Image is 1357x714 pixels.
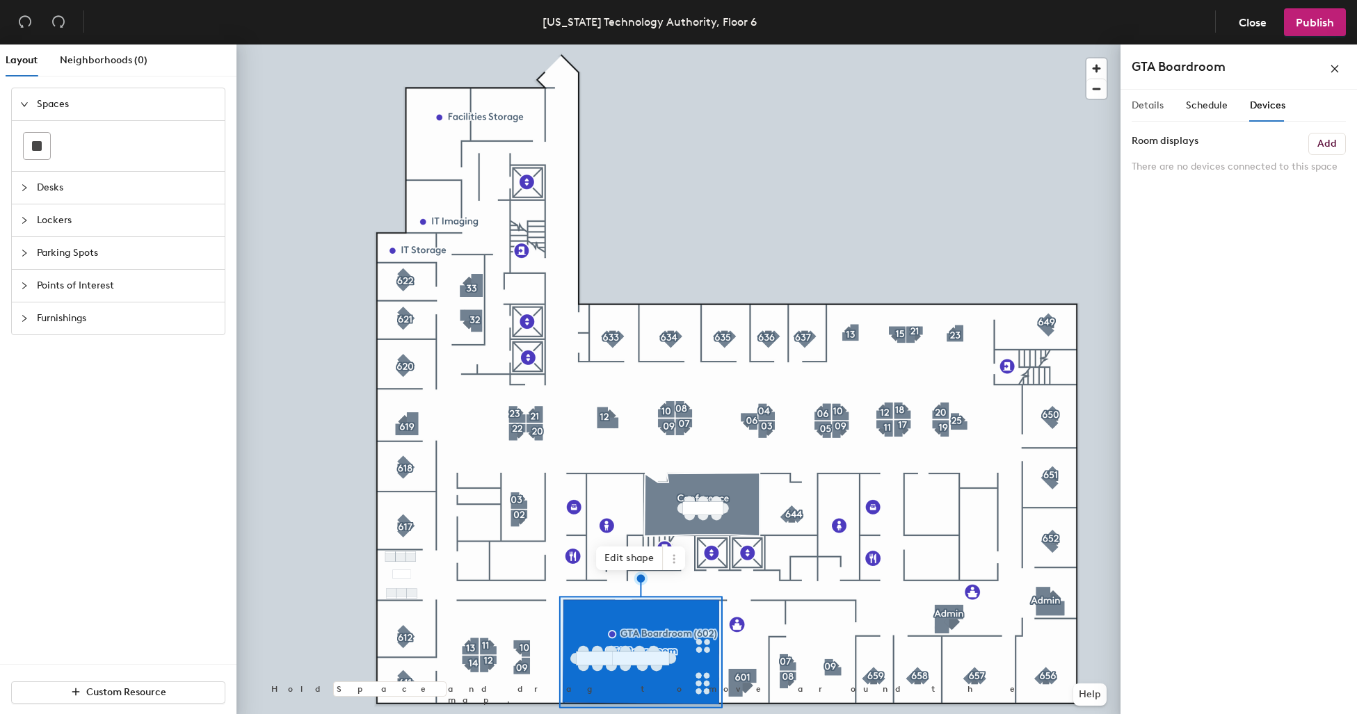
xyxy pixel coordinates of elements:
span: expanded [20,100,29,108]
button: Close [1227,8,1278,36]
button: Redo (⌘ + ⇧ + Z) [45,8,72,36]
button: Custom Resource [11,681,225,704]
span: close [1330,64,1340,74]
span: Points of Interest [37,270,216,302]
span: Schedule [1186,99,1228,111]
span: collapsed [20,314,29,323]
span: Parking Spots [37,237,216,269]
span: Furnishings [37,302,216,334]
span: Desks [37,172,216,204]
button: Publish [1284,8,1346,36]
span: Spaces [37,88,216,120]
span: Details [1132,99,1164,111]
span: Neighborhoods (0) [60,54,147,66]
button: Add [1308,133,1346,155]
span: Publish [1296,16,1334,29]
span: collapsed [20,184,29,192]
span: Layout [6,54,38,66]
button: Undo (⌘ + Z) [11,8,39,36]
span: Devices [1250,99,1285,111]
h6: Add [1317,138,1337,149]
p: There are no devices connected to this space [1132,161,1346,173]
span: collapsed [20,282,29,290]
span: collapsed [20,216,29,225]
span: undo [18,15,32,29]
span: Custom Resource [86,686,166,698]
span: collapsed [20,249,29,257]
span: Edit shape [596,546,663,570]
span: Lockers [37,204,216,236]
label: Room displays [1132,133,1198,149]
button: Help [1073,683,1107,706]
div: [US_STATE] Technology Authority, Floor 6 [543,13,757,31]
span: Close [1239,16,1267,29]
h4: GTA Boardroom [1132,58,1226,76]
